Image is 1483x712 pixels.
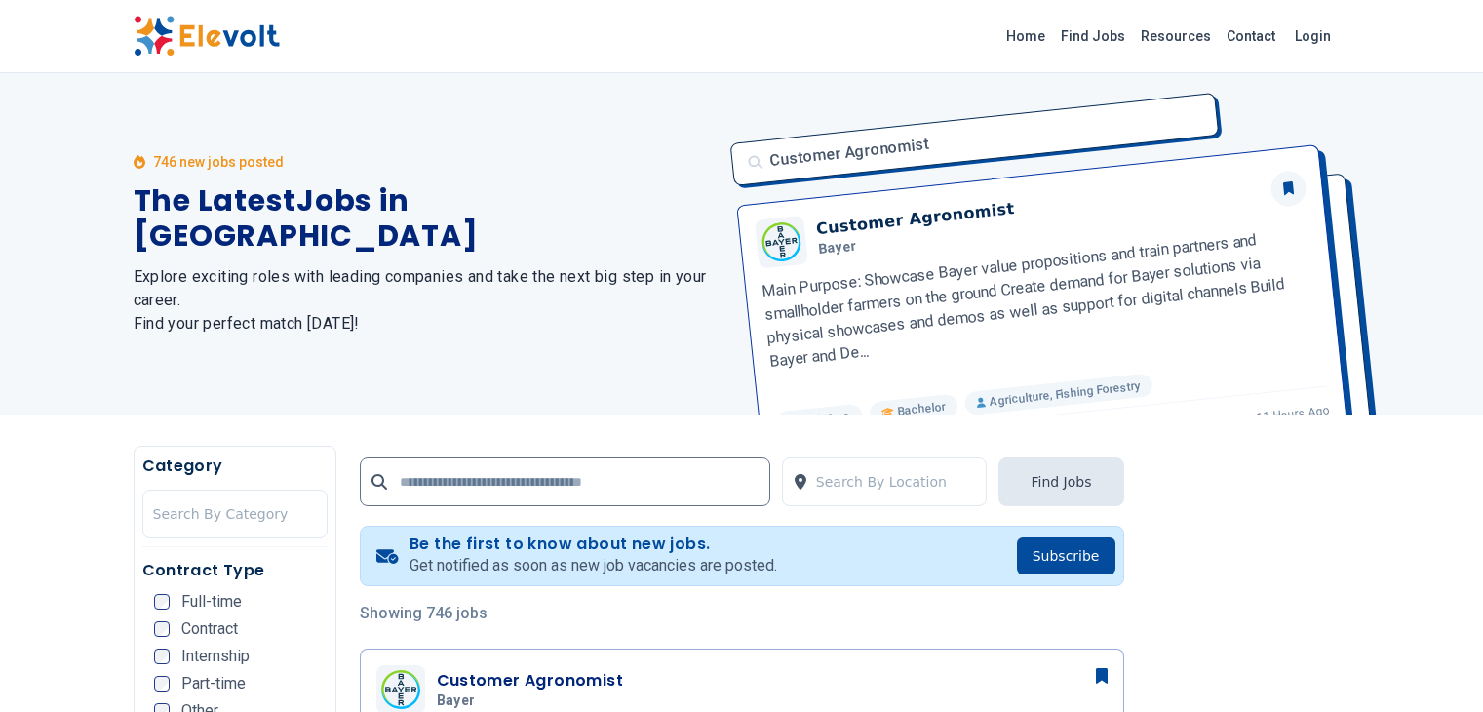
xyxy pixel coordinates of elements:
span: Part-time [181,676,246,692]
h5: Contract Type [142,559,328,582]
input: Contract [154,621,170,637]
span: Bayer [437,692,476,710]
span: Internship [181,649,250,664]
span: Contract [181,621,238,637]
h1: The Latest Jobs in [GEOGRAPHIC_DATA] [134,183,719,254]
a: Find Jobs [1053,20,1133,52]
p: Get notified as soon as new job vacancies are posted. [410,554,777,577]
button: Subscribe [1017,537,1115,574]
input: Part-time [154,676,170,692]
img: Elevolt [134,16,280,57]
button: Find Jobs [998,457,1123,506]
h3: Customer Agronomist [437,669,624,692]
h4: Be the first to know about new jobs. [410,534,777,554]
input: Full-time [154,594,170,610]
p: Showing 746 jobs [360,602,1124,625]
h2: Explore exciting roles with leading companies and take the next big step in your career. Find you... [134,265,719,336]
h5: Category [142,455,328,478]
input: Internship [154,649,170,664]
p: 746 new jobs posted [153,152,284,172]
a: Login [1283,17,1343,56]
a: Resources [1133,20,1219,52]
a: Contact [1219,20,1283,52]
img: Bayer [381,670,420,709]
span: Full-time [181,594,242,610]
a: Home [998,20,1053,52]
